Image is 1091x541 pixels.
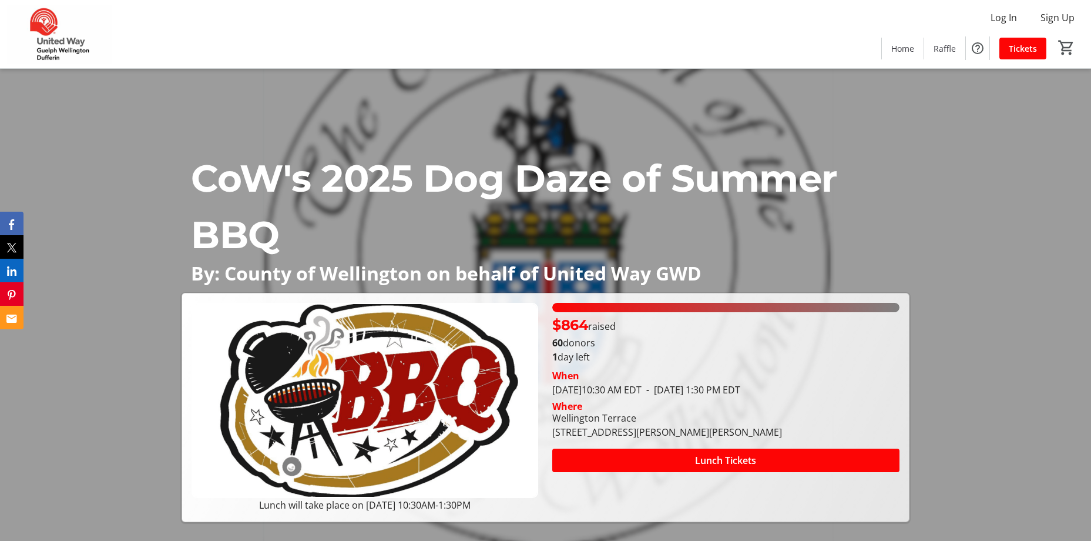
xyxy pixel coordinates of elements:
[642,383,654,396] span: -
[642,383,740,396] span: [DATE] 1:30 PM EDT
[552,350,899,364] p: day left
[981,8,1026,27] button: Log In
[552,315,616,336] p: raised
[999,38,1046,59] a: Tickets
[882,38,924,59] a: Home
[552,350,558,363] span: 1
[192,303,538,498] img: Campaign CTA Media Photo
[552,383,642,396] span: [DATE] 10:30 AM EDT
[552,336,899,350] p: donors
[552,402,582,411] div: Where
[552,425,782,439] div: [STREET_ADDRESS][PERSON_NAME][PERSON_NAME]
[991,11,1017,25] span: Log In
[552,369,579,383] div: When
[1040,11,1075,25] span: Sign Up
[695,453,756,467] span: Lunch Tickets
[7,5,112,64] img: United Way Guelph Wellington Dufferin's Logo
[1009,42,1037,55] span: Tickets
[891,42,914,55] span: Home
[192,498,538,512] p: Lunch will take place on [DATE] 10:30AM-1:30PM
[552,411,782,425] div: Wellington Terrace
[924,38,965,59] a: Raffle
[191,263,899,283] p: By: County of Wellington on behalf of United Way GWD
[552,303,899,312] div: 100% of fundraising goal reached
[552,336,563,349] b: 60
[966,36,989,60] button: Help
[191,150,899,263] p: CoW's 2025 Dog Daze of Summer BBQ
[1056,37,1077,58] button: Cart
[552,316,588,333] span: $864
[552,449,899,472] button: Lunch Tickets
[934,42,956,55] span: Raffle
[1031,8,1084,27] button: Sign Up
